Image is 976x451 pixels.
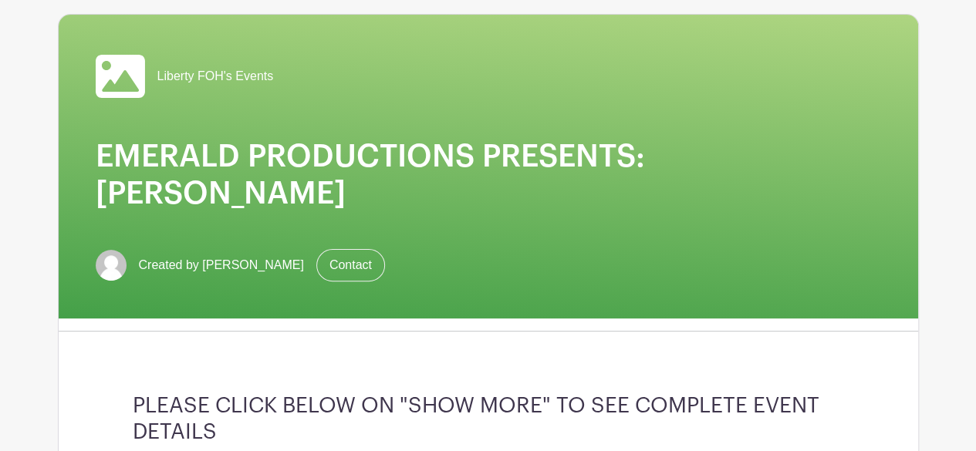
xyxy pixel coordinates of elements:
a: Contact [316,249,385,281]
h1: EMERALD PRODUCTIONS PRESENTS: [PERSON_NAME] [96,138,881,212]
span: Created by [PERSON_NAME] [139,256,304,274]
span: Liberty FOH's Events [157,67,274,86]
img: default-ce2991bfa6775e67f084385cd625a349d9dcbb7a52a09fb2fda1e96e2d18dcdb.png [96,250,127,281]
h3: PLEASE CLICK BELOW ON "SHOW MORE" TO SEE COMPLETE EVENT DETAILS [133,393,844,445]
